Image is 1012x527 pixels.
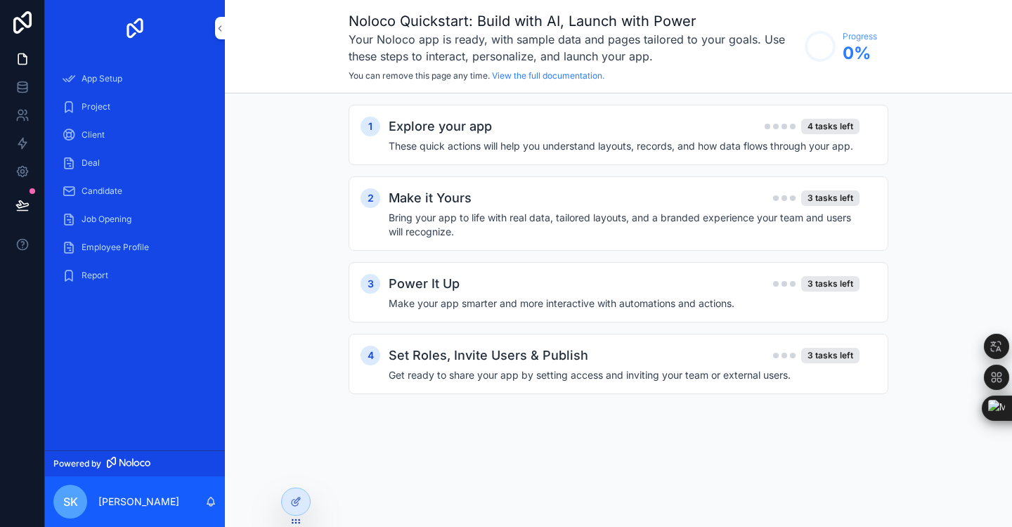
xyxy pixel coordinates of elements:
[53,207,216,232] a: Job Opening
[98,495,179,509] p: [PERSON_NAME]
[53,178,216,204] a: Candidate
[349,70,490,81] span: You can remove this page any time.
[53,458,101,469] span: Powered by
[492,70,604,81] a: View the full documentation.
[82,270,108,281] span: Report
[82,157,100,169] span: Deal
[53,122,216,148] a: Client
[82,242,149,253] span: Employee Profile
[82,101,110,112] span: Project
[45,450,225,476] a: Powered by
[53,263,216,288] a: Report
[82,186,122,197] span: Candidate
[82,214,131,225] span: Job Opening
[53,150,216,176] a: Deal
[53,94,216,119] a: Project
[53,66,216,91] a: App Setup
[349,11,798,31] h1: Noloco Quickstart: Build with AI, Launch with Power
[82,129,105,141] span: Client
[53,235,216,260] a: Employee Profile
[349,31,798,65] h3: Your Noloco app is ready, with sample data and pages tailored to your goals. Use these steps to i...
[63,493,78,510] span: SK
[124,17,146,39] img: App logo
[82,73,122,84] span: App Setup
[843,31,877,42] span: Progress
[45,56,225,306] div: scrollable content
[843,42,877,65] span: 0 %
